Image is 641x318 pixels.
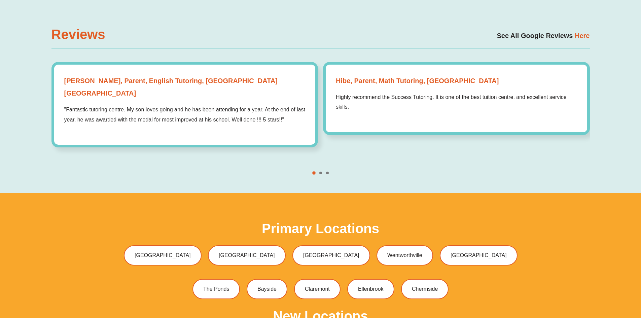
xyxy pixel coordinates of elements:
p: Highly recommend the Success Tutoring. It is one of the best tuition centre. and excellent servic... [336,92,577,112]
a: Bayside [247,279,287,299]
a: [GEOGRAPHIC_DATA] [208,245,286,266]
span: [GEOGRAPHIC_DATA] [135,253,191,258]
iframe: Chat Widget [529,242,641,318]
span: The Ponds [203,286,229,292]
a: Wentworthville [377,245,433,266]
span: Ellenbrook [358,286,384,292]
h2: Primary Locations [262,222,379,235]
span: Here [575,32,590,39]
a: Chermside [401,279,449,299]
strong: [PERSON_NAME], Parent, English Tutoring, [GEOGRAPHIC_DATA] [GEOGRAPHIC_DATA] [64,75,306,100]
div: 1 / 4 [51,62,318,148]
a: [GEOGRAPHIC_DATA] [292,245,370,266]
a: [GEOGRAPHIC_DATA] [124,245,202,266]
span: [GEOGRAPHIC_DATA] [451,253,507,258]
strong: Hibe, Parent, Math Tutoring, [GEOGRAPHIC_DATA] [336,75,577,87]
span: Wentworthville [387,253,422,258]
span: [GEOGRAPHIC_DATA] [219,253,275,258]
a: Here [573,32,590,39]
a: [GEOGRAPHIC_DATA] [440,245,518,266]
p: "Fantastic tutoring centre. My son loves going and he has been attending for a year. At the end o... [64,105,306,125]
a: See All Google Reviews [497,32,573,39]
a: Ellenbrook [347,279,394,299]
span: Chermside [412,286,438,292]
div: 2 / 4 [323,62,590,135]
span: [GEOGRAPHIC_DATA] [303,253,359,258]
a: The Ponds [192,279,240,299]
h2: Reviews [51,28,147,41]
a: Claremont [294,279,341,299]
span: Claremont [305,286,330,292]
span: Bayside [257,286,277,292]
